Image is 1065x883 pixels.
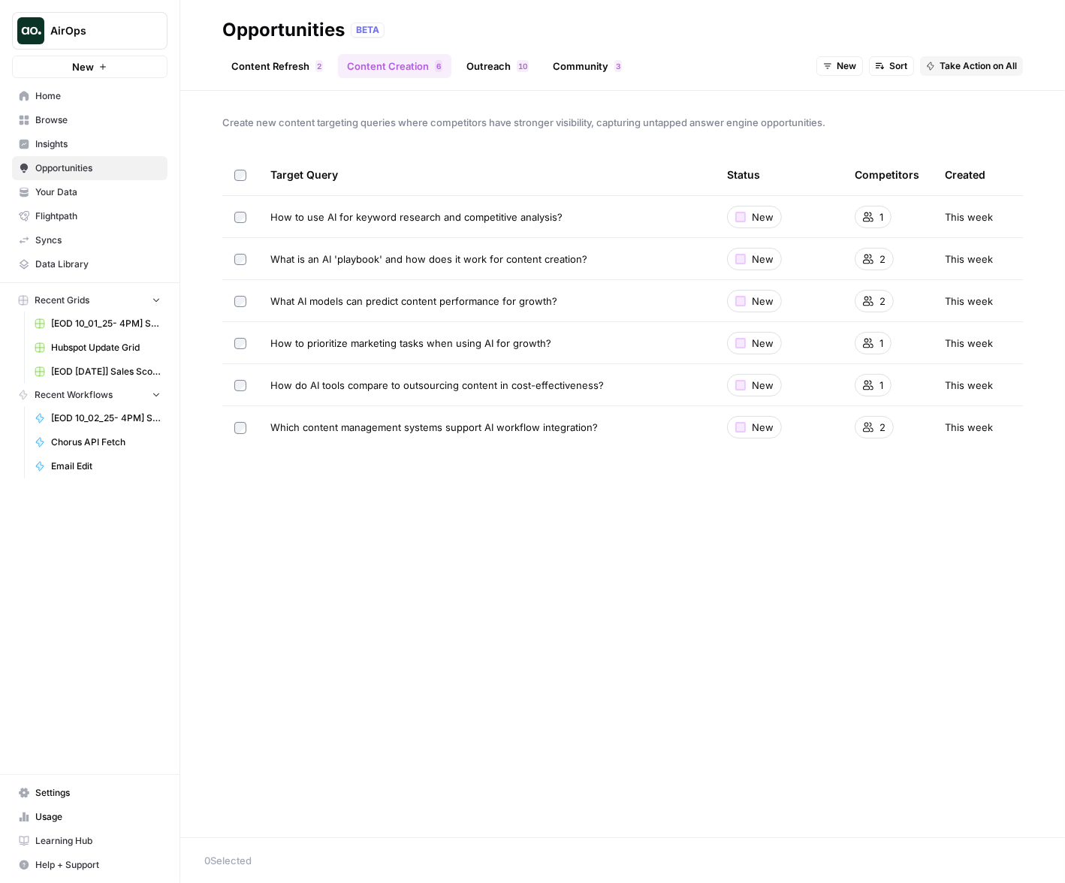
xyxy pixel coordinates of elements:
[51,341,161,354] span: Hubspot Update Grid
[616,60,620,72] span: 3
[270,209,563,225] span: How to use AI for keyword research and competitive analysis?
[12,829,167,853] a: Learning Hub
[28,360,167,384] a: [EOD [DATE]] Sales Scoping Workflow Grid
[12,108,167,132] a: Browse
[270,252,587,267] span: What is an AI 'playbook' and how does it work for content creation?
[28,312,167,336] a: [EOD 10_01_25- 4PM] Sales Scoping Workflow (9) Grid
[222,18,345,42] div: Opportunities
[222,54,332,78] a: Content Refresh2
[879,336,883,351] span: 1
[879,378,883,393] span: 1
[879,420,885,435] span: 2
[338,54,451,78] a: Content Creation6
[879,294,885,309] span: 2
[35,185,161,199] span: Your Data
[222,115,1023,130] span: Create new content targeting queries where competitors have stronger visibility, capturing untapp...
[544,54,631,78] a: Community3
[12,805,167,829] a: Usage
[270,336,551,351] span: How to prioritize marketing tasks when using AI for growth?
[940,59,1017,73] span: Take Action on All
[12,228,167,252] a: Syncs
[35,786,161,800] span: Settings
[837,59,856,73] span: New
[12,84,167,108] a: Home
[35,388,113,402] span: Recent Workflows
[869,56,914,76] button: Sort
[35,209,161,223] span: Flightpath
[12,384,167,406] button: Recent Workflows
[523,60,527,72] span: 0
[204,853,1041,868] div: 0 Selected
[35,137,161,151] span: Insights
[35,258,161,271] span: Data Library
[12,12,167,50] button: Workspace: AirOps
[315,60,323,72] div: 2
[436,60,441,72] span: 6
[28,454,167,478] a: Email Edit
[752,378,774,393] span: New
[945,252,993,267] span: This week
[879,252,885,267] span: 2
[12,853,167,877] button: Help + Support
[879,209,883,225] span: 1
[752,209,774,225] span: New
[51,411,161,425] span: [EOD 10_02_25- 4PM] Sales Scoping Workflow
[12,252,167,276] a: Data Library
[35,113,161,127] span: Browse
[270,420,598,435] span: Which content management systems support AI workflow integration?
[35,161,161,175] span: Opportunities
[17,17,44,44] img: AirOps Logo
[12,289,167,312] button: Recent Grids
[614,60,622,72] div: 3
[920,56,1023,76] button: Take Action on All
[727,154,760,195] div: Status
[945,209,993,225] span: This week
[12,781,167,805] a: Settings
[51,435,161,449] span: Chorus API Fetch
[889,59,907,73] span: Sort
[855,154,919,195] div: Competitors
[28,430,167,454] a: Chorus API Fetch
[945,336,993,351] span: This week
[270,154,703,195] div: Target Query
[945,378,993,393] span: This week
[51,317,161,330] span: [EOD 10_01_25- 4PM] Sales Scoping Workflow (9) Grid
[457,54,538,78] a: Outreach10
[51,365,161,378] span: [EOD [DATE]] Sales Scoping Workflow Grid
[28,406,167,430] a: [EOD 10_02_25- 4PM] Sales Scoping Workflow
[35,810,161,824] span: Usage
[12,132,167,156] a: Insights
[752,420,774,435] span: New
[12,56,167,78] button: New
[35,834,161,848] span: Learning Hub
[28,336,167,360] a: Hubspot Update Grid
[517,60,529,72] div: 10
[50,23,141,38] span: AirOps
[51,460,161,473] span: Email Edit
[12,156,167,180] a: Opportunities
[270,294,557,309] span: What AI models can predict content performance for growth?
[12,204,167,228] a: Flightpath
[35,89,161,103] span: Home
[816,56,863,76] button: New
[518,60,523,72] span: 1
[72,59,94,74] span: New
[752,252,774,267] span: New
[945,294,993,309] span: This week
[12,180,167,204] a: Your Data
[435,60,442,72] div: 6
[35,858,161,872] span: Help + Support
[752,294,774,309] span: New
[317,60,321,72] span: 2
[945,420,993,435] span: This week
[35,234,161,247] span: Syncs
[752,336,774,351] span: New
[35,294,89,307] span: Recent Grids
[351,23,385,38] div: BETA
[270,378,604,393] span: How do AI tools compare to outsourcing content in cost-effectiveness?
[945,154,985,195] div: Created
